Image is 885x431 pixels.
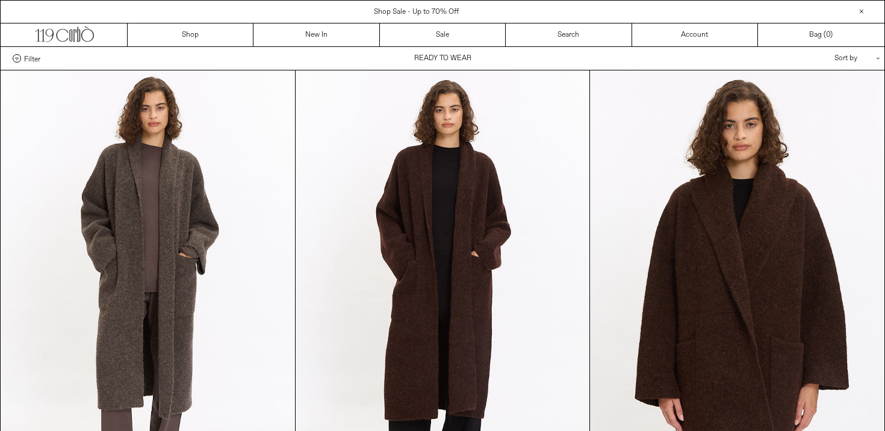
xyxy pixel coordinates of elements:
div: Sort by [764,47,872,70]
a: Account [632,23,758,46]
a: Shop [128,23,253,46]
a: Bag () [758,23,884,46]
span: Filter [24,54,40,63]
span: 0 [826,30,830,40]
a: New In [253,23,379,46]
a: Sale [380,23,506,46]
span: ) [826,29,833,40]
a: Shop Sale - Up to 70% Off [374,7,459,17]
a: Search [506,23,632,46]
